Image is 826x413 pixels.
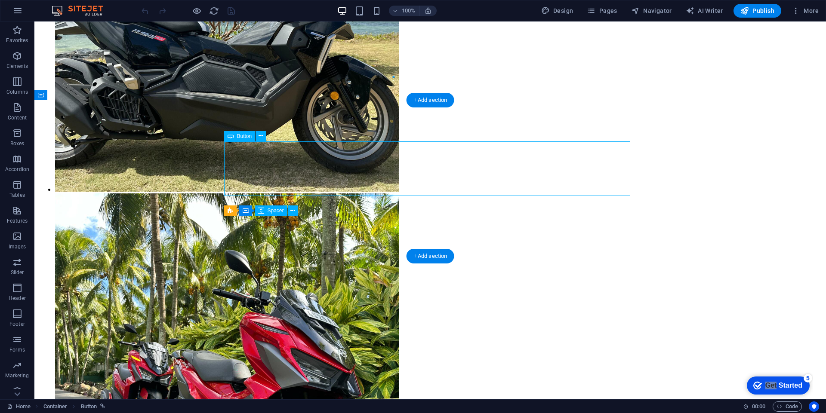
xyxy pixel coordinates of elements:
span: Navigator [631,6,672,15]
p: Tables [9,192,25,199]
p: Favorites [6,37,28,44]
span: 00 00 [752,401,765,412]
p: Columns [6,89,28,95]
button: Click here to leave preview mode and continue editing [191,6,202,16]
span: Button [237,134,252,139]
p: Marketing [5,372,29,379]
p: Slider [11,269,24,276]
div: Get Started [25,9,62,17]
button: Publish [734,4,781,18]
button: reload [209,6,219,16]
button: Usercentrics [809,401,819,412]
button: AI Writer [682,4,727,18]
p: Elements [6,63,28,70]
p: Content [8,114,27,121]
h6: 100% [402,6,416,16]
h6: Session time [743,401,766,412]
p: Footer [9,321,25,327]
nav: breadcrumb [43,401,105,412]
button: Navigator [628,4,675,18]
p: Images [9,243,26,250]
i: Reload page [209,6,219,16]
span: Pages [587,6,617,15]
div: Design (Ctrl+Alt+Y) [538,4,577,18]
p: Accordion [5,166,29,173]
span: : [758,403,759,410]
div: + Add section [407,93,454,107]
p: Features [7,217,28,224]
span: Design [541,6,573,15]
p: Boxes [10,140,25,147]
button: More [788,4,822,18]
button: 100% [389,6,419,16]
span: Spacer [268,208,284,213]
p: Header [9,295,26,302]
span: Click to select. Double-click to edit [81,401,97,412]
button: Design [538,4,577,18]
button: Code [773,401,802,412]
span: Code [777,401,798,412]
i: This element is linked [100,404,105,409]
div: 5 [64,2,72,10]
p: Forms [9,346,25,353]
div: Get Started 5 items remaining, 0% complete [7,4,70,22]
span: Click to select. Double-click to edit [43,401,68,412]
span: Publish [740,6,774,15]
img: Editor Logo [49,6,114,16]
button: Pages [583,4,620,18]
span: More [792,6,819,15]
div: + Add section [407,249,454,263]
span: AI Writer [686,6,723,15]
a: Click to cancel selection. Double-click to open Pages [7,401,31,412]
